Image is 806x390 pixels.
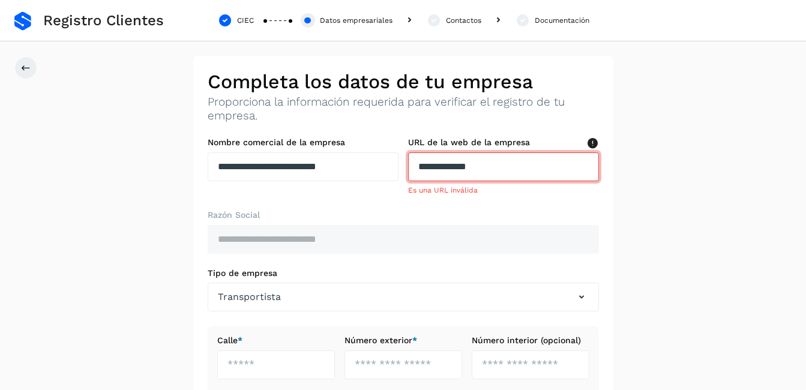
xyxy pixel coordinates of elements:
label: Tipo de empresa [208,268,599,278]
div: Documentación [535,15,589,26]
p: Proporciona la información requerida para verificar el registro de tu empresa. [208,95,599,123]
label: Número exterior [344,335,462,346]
div: Contactos [446,15,481,26]
label: Número interior (opcional) [472,335,589,346]
div: Datos empresariales [320,15,392,26]
span: Transportista [218,290,281,304]
span: Registro Clientes [43,12,164,29]
label: Calle [217,335,335,346]
label: Razón Social [208,210,599,220]
div: CIEC [237,15,254,26]
label: Nombre comercial de la empresa [208,137,398,148]
h2: Completa los datos de tu empresa [208,70,599,93]
span: Es una URL inválida [408,186,478,194]
label: URL de la web de la empresa [408,137,599,148]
